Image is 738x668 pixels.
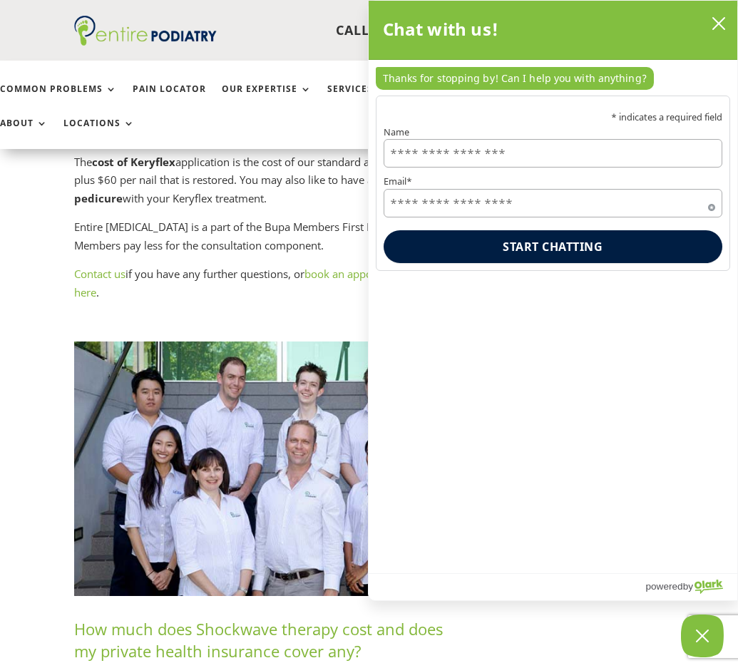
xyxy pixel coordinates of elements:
[384,113,723,122] p: * indicates a required field
[222,84,312,115] a: Our Expertise
[74,220,456,252] span: Entire [MEDICAL_DATA] is a part of the Bupa Members First Network and HCF. Members pay less for t...
[645,577,682,595] span: powered
[384,128,723,137] label: Name
[74,155,445,205] span: The application is the cost of our standard appointment fee plus $60 per nail that is restored. Y...
[133,84,206,115] a: Pain Locator
[708,201,715,208] span: Required field
[74,267,444,299] span: if you have any further questions, or .
[384,177,723,186] label: Email*
[683,577,693,595] span: by
[74,34,217,48] a: Entire Podiatry
[645,574,737,600] a: Powered by Olark
[707,13,730,34] button: close chatbox
[327,84,387,115] a: Services
[74,267,444,299] a: book an appointment online here
[384,189,723,217] input: Email
[376,67,654,90] p: Thanks for stopping by! Can I help you with anything?
[681,615,724,657] button: Close Chatbox
[92,155,175,169] b: cost of Keryflex
[217,21,547,40] p: CALL US [DATE]!
[74,341,457,597] img: faqs
[63,118,135,149] a: Locations
[74,267,125,281] a: Contact us
[369,60,738,96] div: chat
[383,15,499,43] h2: Chat with us!
[384,230,723,263] button: Start chatting
[384,139,723,168] input: Name
[74,16,217,46] img: logo (1)
[74,173,416,205] strong: medical pedicure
